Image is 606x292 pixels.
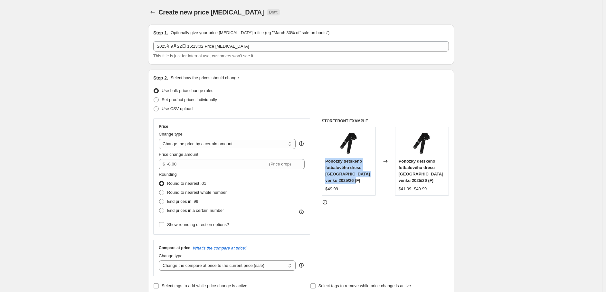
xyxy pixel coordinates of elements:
[162,106,193,111] span: Use CSV upload
[162,88,213,93] span: Use bulk price change rules
[162,283,247,288] span: Select tags to add while price change is active
[409,130,435,156] img: img_v3_02po_1bafd030-3c77-46b1-8506-923bef73c21g_bd6db2ad-9174-4595-85e0-e4b085418e83_80x.png
[159,132,183,137] span: Change type
[159,253,183,258] span: Change type
[153,53,253,58] span: This title is just for internal use, customers won't see it
[399,186,412,192] div: $41.99
[325,159,370,183] span: Ponožky dětského fotbalového dresu [GEOGRAPHIC_DATA] venku 2025/26 (F)
[336,130,362,156] img: img_v3_02po_1bafd030-3c77-46b1-8506-923bef73c21g_bd6db2ad-9174-4595-85e0-e4b085418e83_80x.png
[414,186,427,192] strike: $49.99
[167,222,229,227] span: Show rounding direction options?
[153,75,168,81] h2: Step 2.
[322,118,449,124] h6: STOREFRONT EXAMPLE
[163,162,165,166] span: $
[153,41,449,52] input: 30% off holiday sale
[159,245,190,250] h3: Compare at price
[159,172,177,177] span: Rounding
[399,159,443,183] span: Ponožky dětského fotbalového dresu [GEOGRAPHIC_DATA] venku 2025/26 (F)
[153,30,168,36] h2: Step 1.
[171,30,329,36] p: Optionally give your price [MEDICAL_DATA] a title (eg "March 30% off sale on boots")
[325,186,338,192] div: $49.99
[162,97,217,102] span: Set product prices individually
[167,181,206,186] span: Round to nearest .01
[167,159,268,169] input: -10.00
[167,208,224,213] span: End prices in a certain number
[171,75,239,81] p: Select how the prices should change
[159,124,168,129] h3: Price
[318,283,411,288] span: Select tags to remove while price change is active
[298,262,305,268] div: help
[167,199,198,204] span: End prices in .99
[269,10,278,15] span: Draft
[298,140,305,147] div: help
[167,190,227,195] span: Round to nearest whole number
[159,152,198,157] span: Price change amount
[148,8,157,17] button: Price change jobs
[158,9,264,16] span: Create new price [MEDICAL_DATA]
[193,246,247,250] button: What's the compare at price?
[269,162,291,166] span: (Price drop)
